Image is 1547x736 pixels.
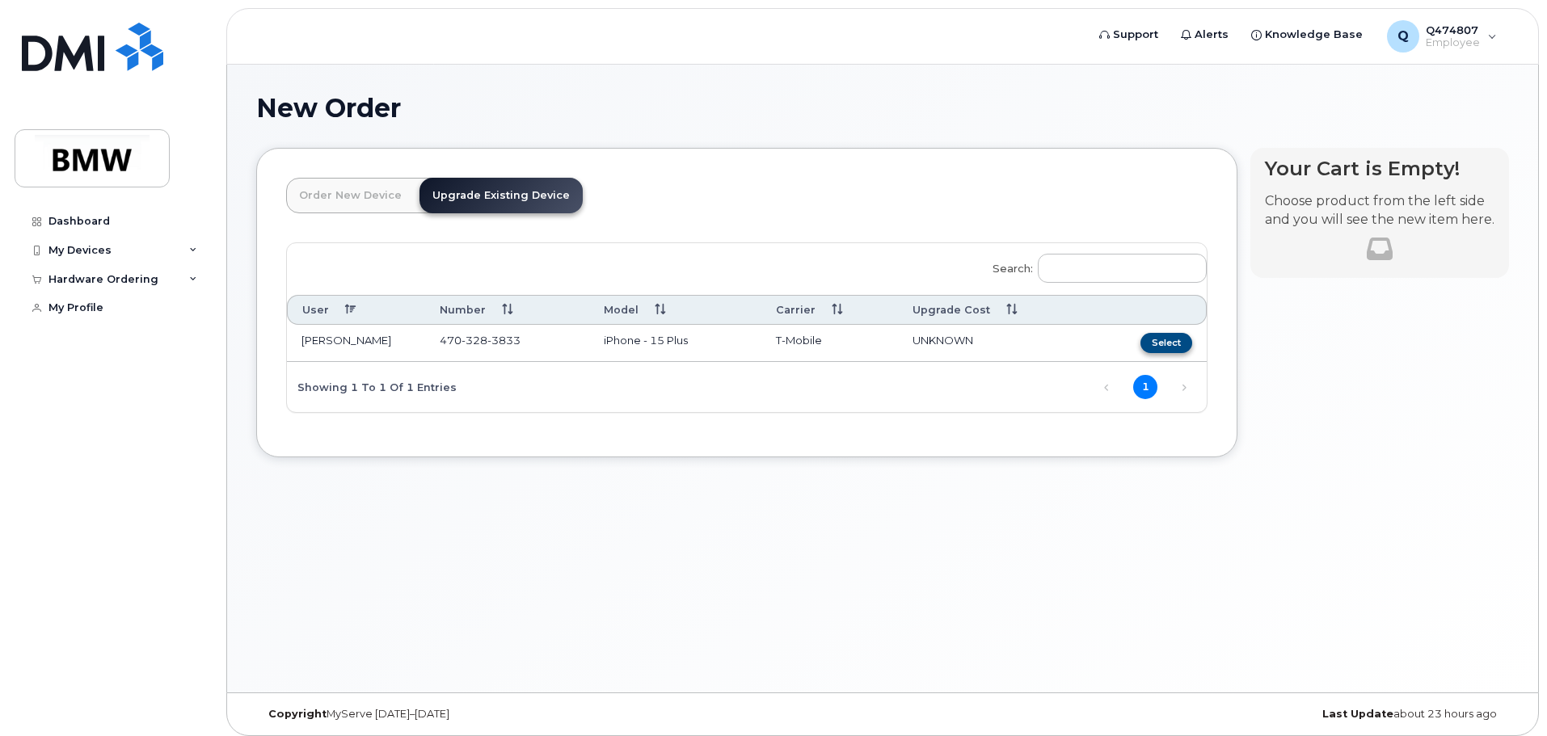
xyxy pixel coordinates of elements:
[1265,158,1494,179] h4: Your Cart is Empty!
[913,334,973,347] span: UNKNOWN
[1172,376,1196,400] a: Next
[1322,708,1393,720] strong: Last Update
[487,334,521,347] span: 3833
[589,325,761,362] td: iPhone - 15 Plus
[462,334,487,347] span: 328
[419,178,583,213] a: Upgrade Existing Device
[1091,708,1509,721] div: about 23 hours ago
[268,708,327,720] strong: Copyright
[1133,375,1157,399] a: 1
[287,372,457,400] div: Showing 1 to 1 of 1 entries
[1477,666,1535,724] iframe: Messenger Launcher
[1094,376,1119,400] a: Previous
[898,295,1088,325] th: Upgrade Cost: activate to sort column ascending
[287,325,425,362] td: [PERSON_NAME]
[287,295,425,325] th: User: activate to sort column descending
[761,295,897,325] th: Carrier: activate to sort column ascending
[440,334,521,347] span: 470
[982,243,1207,288] label: Search:
[1140,333,1192,353] button: Select
[1038,254,1207,283] input: Search:
[761,325,897,362] td: T-Mobile
[589,295,761,325] th: Model: activate to sort column ascending
[425,295,589,325] th: Number: activate to sort column ascending
[256,708,674,721] div: MyServe [DATE]–[DATE]
[1265,192,1494,229] p: Choose product from the left side and you will see the new item here.
[256,94,1509,122] h1: New Order
[286,178,415,213] a: Order New Device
